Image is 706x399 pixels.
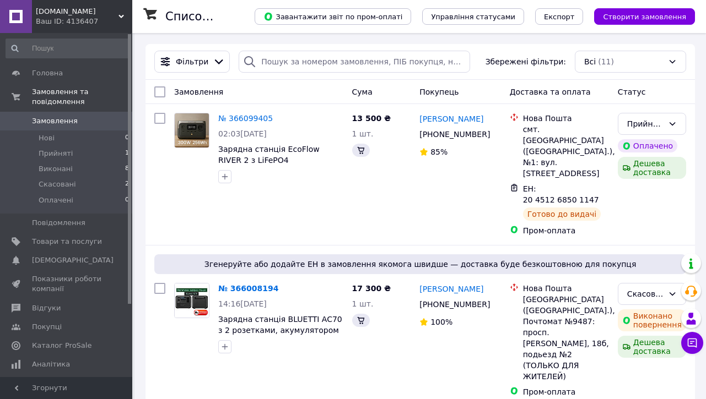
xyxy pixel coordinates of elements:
[125,133,129,143] span: 0
[174,283,209,318] a: Фото товару
[176,56,208,67] span: Фільтри
[352,129,374,138] span: 1 шт.
[681,332,703,354] button: Чат з покупцем
[218,284,278,293] a: № 366008194
[263,12,402,21] span: Завантажити звіт по пром-оплаті
[239,51,470,73] input: Пошук за номером замовлення, ПІБ покупця, номером телефону, Email, номером накладної
[430,318,452,326] span: 100%
[159,259,682,270] span: Згенеруйте або додайте ЕН в замовлення якомога швидше — доставка буде безкоштовною для покупця
[32,274,102,294] span: Показники роботи компанії
[594,8,695,25] button: Створити замовлення
[39,149,73,158] span: Прийняті
[218,129,267,138] span: 02:03[DATE]
[618,157,686,179] div: Дешева доставка
[352,284,391,293] span: 17 300 ₴
[32,87,132,107] span: Замовлення та повідомлення
[32,359,70,369] span: Аналітика
[352,88,373,96] span: Cума
[510,88,591,96] span: Доставка та оплата
[535,8,584,25] button: Експорт
[431,13,515,21] span: Управління статусами
[417,127,492,142] div: [PHONE_NUMBER]
[32,255,114,265] span: [DEMOGRAPHIC_DATA]
[523,283,609,294] div: Нова Пошта
[32,303,61,313] span: Відгуки
[544,13,575,21] span: Експорт
[430,147,448,156] span: 85%
[165,10,277,23] h1: Список замовлень
[39,133,55,143] span: Нові
[523,225,609,236] div: Пром-оплата
[125,164,129,174] span: 8
[523,184,599,204] span: ЕН: 20 4512 6850 1147
[352,114,391,123] span: 13 500 ₴
[218,114,273,123] a: № 366099405
[584,56,596,67] span: Всі
[32,68,63,78] span: Головна
[32,322,62,332] span: Покупці
[583,12,695,20] a: Створити замовлення
[32,341,91,351] span: Каталог ProSale
[6,39,130,58] input: Пошук
[523,113,609,124] div: Нова Пошта
[125,195,129,205] span: 0
[218,299,267,308] span: 14:16[DATE]
[36,17,132,26] div: Ваш ID: 4136407
[352,299,374,308] span: 1 шт.
[419,88,459,96] span: Покупець
[618,139,677,152] div: Оплачено
[174,88,223,96] span: Замовлення
[125,149,129,158] span: 1
[618,309,686,331] div: Виконано повернення
[603,13,686,21] span: Створити замовлення
[523,386,609,397] div: Пром-оплата
[523,124,609,179] div: смт. [GEOGRAPHIC_DATA] ([GEOGRAPHIC_DATA].), №1: вул. [STREET_ADDRESS]
[174,113,209,148] a: Фото товару
[419,283,483,294] a: [PERSON_NAME]
[419,113,483,124] a: [PERSON_NAME]
[32,218,85,228] span: Повідомлення
[39,164,73,174] span: Виконані
[36,7,118,17] span: Barty.Market
[618,336,686,358] div: Дешева доставка
[486,56,566,67] span: Збережені фільтри:
[598,57,614,66] span: (11)
[627,118,664,130] div: Прийнято
[32,116,78,126] span: Замовлення
[175,113,209,147] img: Фото товару
[218,145,329,209] a: Зарядна станція EcoFlow RIVER 2 з LiFePO4 акумулятором ємністю 256 Втч, Компактна електростанція ...
[39,179,76,189] span: Скасовані
[523,294,609,382] div: [GEOGRAPHIC_DATA] ([GEOGRAPHIC_DATA].), Почтомат №9487: просп. [PERSON_NAME], 18б, подьезд №2 (ТО...
[523,207,601,221] div: Готово до видачі
[32,237,102,247] span: Товари та послуги
[417,297,492,312] div: [PHONE_NUMBER]
[618,88,646,96] span: Статус
[255,8,411,25] button: Завантажити звіт по пром-оплаті
[627,288,664,300] div: Скасовано
[218,315,342,368] a: Зарядна станція BLUETTI AC70 з 2 розетками, акумулятором LiFePO4 ємністю 768 Вт·год і номінальною...
[39,195,73,205] span: Оплачені
[125,179,129,189] span: 2
[175,283,209,318] img: Фото товару
[422,8,524,25] button: Управління статусами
